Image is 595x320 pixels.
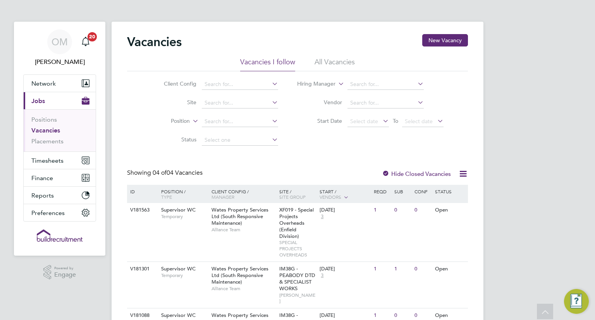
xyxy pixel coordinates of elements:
span: Temporary [161,272,208,279]
span: Finance [31,174,53,182]
span: Alliance Team [212,227,275,233]
button: Jobs [24,92,96,109]
h2: Vacancies [127,34,182,50]
span: Supervisor WC [161,206,196,213]
span: OM [52,37,68,47]
a: Vacancies [31,127,60,134]
label: Start Date [297,117,342,124]
button: Timesheets [24,152,96,169]
span: Type [161,194,172,200]
span: To [390,116,401,126]
a: Powered byEngage [43,265,76,280]
span: Select date [350,118,378,125]
div: Status [433,185,467,198]
button: Engage Resource Center [564,289,589,314]
div: 0 [413,262,433,276]
div: V181563 [128,203,155,217]
span: Vendors [320,194,341,200]
span: XF019 - Special Projects Overheads (Enfield Division) [279,206,314,239]
div: Position / [155,185,210,203]
div: 1 [392,262,413,276]
a: Go to home page [23,229,96,242]
input: Search for... [202,116,278,127]
span: [PERSON_NAME] [279,292,316,304]
button: Finance [24,169,96,186]
label: Site [152,99,196,106]
span: 04 Vacancies [153,169,203,177]
span: Odran McCarthy [23,57,96,67]
button: Preferences [24,204,96,221]
div: ID [128,185,155,198]
span: Select date [405,118,433,125]
div: [DATE] [320,312,370,319]
label: Hiring Manager [291,80,335,88]
span: Supervisor WC [161,265,196,272]
div: Open [433,262,467,276]
span: Network [31,80,56,87]
span: 3 [320,272,325,279]
div: Sub [392,185,413,198]
img: buildrec-logo-retina.png [37,229,83,242]
span: Wates Property Services Ltd (South Responsive Maintenance) [212,265,268,285]
div: Site / [277,185,318,203]
div: 0 [413,203,433,217]
input: Search for... [202,98,278,108]
li: All Vacancies [315,57,355,71]
div: 1 [372,203,392,217]
div: Jobs [24,109,96,151]
button: Network [24,75,96,92]
span: Temporary [161,213,208,220]
input: Search for... [347,79,424,90]
div: Client Config / [210,185,277,203]
div: 1 [372,262,392,276]
button: Reports [24,187,96,204]
button: New Vacancy [422,34,468,46]
span: SPECIAL PROJECTS OVERHEADS [279,239,316,258]
span: Powered by [54,265,76,272]
div: Reqd [372,185,392,198]
div: 0 [392,203,413,217]
span: Engage [54,272,76,278]
div: [DATE] [320,266,370,272]
span: Alliance Team [212,286,275,292]
a: OM[PERSON_NAME] [23,29,96,67]
div: V181301 [128,262,155,276]
span: Timesheets [31,157,64,164]
input: Select one [202,135,278,146]
span: Reports [31,192,54,199]
div: Conf [413,185,433,198]
span: Preferences [31,209,65,217]
label: Vendor [297,99,342,106]
a: 20 [78,29,93,54]
span: 04 of [153,169,167,177]
span: Wates Property Services Ltd (South Responsive Maintenance) [212,206,268,226]
div: [DATE] [320,207,370,213]
div: Open [433,203,467,217]
span: Supervisor WC [161,312,196,318]
span: 3 [320,213,325,220]
div: Start / [318,185,372,204]
span: Jobs [31,97,45,105]
a: Placements [31,138,64,145]
label: Status [152,136,196,143]
label: Hide Closed Vacancies [382,170,451,177]
label: Position [145,117,190,125]
span: IM38G - PEABODY DTD & SPECIALIST WORKS [279,265,315,292]
span: 20 [88,32,97,41]
nav: Main navigation [14,22,105,256]
span: Manager [212,194,234,200]
span: Site Group [279,194,306,200]
a: Positions [31,116,57,123]
input: Search for... [202,79,278,90]
label: Client Config [152,80,196,87]
li: Vacancies I follow [240,57,295,71]
div: Showing [127,169,204,177]
input: Search for... [347,98,424,108]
